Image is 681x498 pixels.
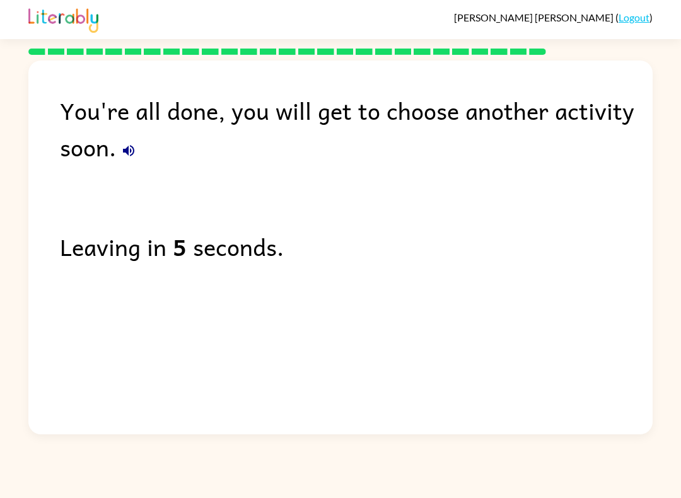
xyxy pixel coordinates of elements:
img: Literably [28,5,98,33]
a: Logout [619,11,649,23]
b: 5 [173,228,187,265]
div: You're all done, you will get to choose another activity soon. [60,92,653,165]
span: [PERSON_NAME] [PERSON_NAME] [454,11,615,23]
div: Leaving in seconds. [60,228,653,265]
div: ( ) [454,11,653,23]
